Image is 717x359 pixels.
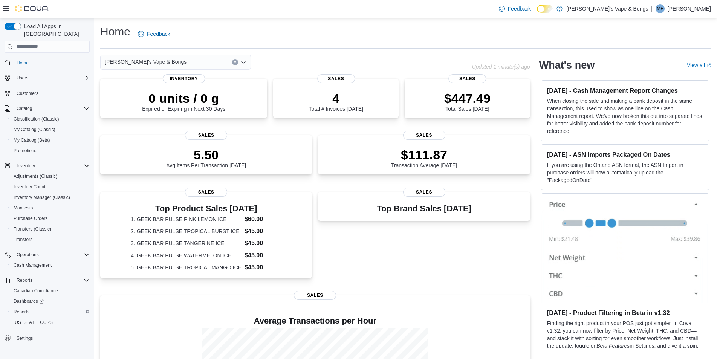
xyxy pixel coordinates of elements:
a: [US_STATE] CCRS [11,318,56,327]
p: When closing the safe and making a bank deposit in the same transaction, this used to show as one... [547,97,703,135]
a: My Catalog (Classic) [11,125,58,134]
p: If you are using the Ontario ASN format, the ASN Import in purchase orders will now automatically... [547,161,703,184]
div: Expired or Expiring in Next 30 Days [142,91,225,112]
a: My Catalog (Beta) [11,136,53,145]
span: Canadian Compliance [14,288,58,294]
a: Promotions [11,146,40,155]
a: Dashboards [8,296,93,307]
span: Home [14,58,90,67]
button: Reports [8,307,93,317]
a: Inventory Manager (Classic) [11,193,73,202]
span: My Catalog (Beta) [14,137,50,143]
span: Sales [403,131,445,140]
dt: 2. GEEK BAR PULSE TROPICAL BURST ICE [131,228,242,235]
a: Manifests [11,203,36,212]
a: Feedback [135,26,173,41]
div: Total Sales [DATE] [444,91,491,112]
button: Operations [2,249,93,260]
span: My Catalog (Classic) [11,125,90,134]
span: Cash Management [14,262,52,268]
span: Feedback [147,30,170,38]
span: Transfers [11,235,90,244]
button: Cash Management [8,260,93,270]
span: Classification (Classic) [14,116,59,122]
button: Catalog [2,103,93,114]
dt: 4. GEEK BAR PULSE WATERMELON ICE [131,252,242,259]
span: Washington CCRS [11,318,90,327]
span: Customers [14,89,90,98]
button: Inventory Count [8,182,93,192]
p: [PERSON_NAME] [668,4,711,13]
span: Home [17,60,29,66]
a: Customers [14,89,41,98]
div: Transaction Average [DATE] [391,147,457,168]
span: Reports [11,307,90,316]
span: Promotions [14,148,37,154]
p: [PERSON_NAME]'s Vape & Bongs [566,4,648,13]
p: Updated 1 minute(s) ago [472,64,530,70]
input: Dark Mode [537,5,553,13]
span: Sales [449,74,486,83]
button: Customers [2,88,93,99]
button: [US_STATE] CCRS [8,317,93,328]
span: Catalog [14,104,90,113]
button: My Catalog (Classic) [8,124,93,135]
button: Users [2,73,93,83]
div: Mark Fuller [656,4,665,13]
button: Clear input [232,59,238,65]
span: Users [14,73,90,82]
span: Reports [14,276,90,285]
a: Feedback [496,1,534,16]
span: Settings [17,335,33,341]
button: Inventory [2,160,93,171]
span: [PERSON_NAME]'s Vape & Bongs [105,57,187,66]
span: Transfers (Classic) [11,225,90,234]
span: [US_STATE] CCRS [14,319,53,325]
button: Users [14,73,31,82]
em: Beta Features [596,343,630,349]
dt: 1. GEEK BAR PULSE PINK LEMON ICE [131,215,242,223]
a: Transfers [11,235,35,244]
span: Transfers [14,237,32,243]
dd: $45.00 [245,227,281,236]
span: Classification (Classic) [11,115,90,124]
p: 5.50 [166,147,246,162]
button: Settings [2,332,93,343]
img: Cova [15,5,49,12]
p: 0 units / 0 g [142,91,225,106]
a: Dashboards [11,297,47,306]
h3: [DATE] - Product Filtering in Beta in v1.32 [547,309,703,316]
dd: $60.00 [245,215,281,224]
p: $111.87 [391,147,457,162]
span: Sales [403,188,445,197]
span: Cash Management [11,261,90,270]
span: MF [657,4,663,13]
svg: External link [706,63,711,68]
span: Sales [185,131,227,140]
h1: Home [100,24,130,39]
button: Open list of options [240,59,246,65]
dd: $45.00 [245,263,281,272]
div: Avg Items Per Transaction [DATE] [166,147,246,168]
span: Sales [317,74,355,83]
button: Transfers (Classic) [8,224,93,234]
span: Inventory [14,161,90,170]
span: Feedback [508,5,531,12]
button: Manifests [8,203,93,213]
span: My Catalog (Beta) [11,136,90,145]
span: Manifests [11,203,90,212]
a: Cash Management [11,261,55,270]
a: Transfers (Classic) [11,225,54,234]
p: 4 [309,91,363,106]
span: Inventory Manager (Classic) [11,193,90,202]
button: Reports [2,275,93,286]
h3: [DATE] - Cash Management Report Changes [547,87,703,94]
a: View allExternal link [687,62,711,68]
button: Reports [14,276,35,285]
h3: [DATE] - ASN Imports Packaged On Dates [547,151,703,158]
p: $447.49 [444,91,491,106]
button: Classification (Classic) [8,114,93,124]
h2: What's new [539,59,595,71]
span: Sales [185,188,227,197]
